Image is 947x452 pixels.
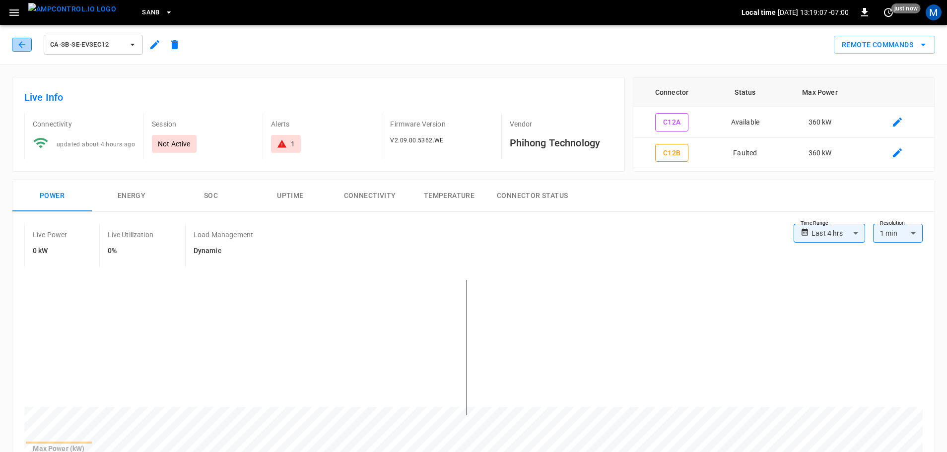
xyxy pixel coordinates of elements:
[44,35,143,55] button: ca-sb-se-evseC12
[880,219,905,227] label: Resolution
[142,7,160,18] span: SanB
[12,180,92,212] button: Power
[390,119,493,129] p: Firmware Version
[742,7,776,17] p: Local time
[92,180,171,212] button: Energy
[152,119,255,129] p: Session
[834,36,935,54] div: remote commands options
[655,144,689,162] button: C12B
[812,224,865,243] div: Last 4 hrs
[710,138,780,169] td: Faulted
[57,141,135,148] span: updated about 4 hours ago
[510,119,612,129] p: Vendor
[778,7,849,17] p: [DATE] 13:19:07 -07:00
[780,107,860,138] td: 360 kW
[390,137,443,144] span: V2.09.00.5362.WE
[880,4,896,20] button: set refresh interval
[194,230,253,240] p: Load Management
[108,246,153,257] h6: 0%
[138,3,177,22] button: SanB
[28,3,116,15] img: ampcontrol.io logo
[171,180,251,212] button: SOC
[873,224,923,243] div: 1 min
[24,89,612,105] h6: Live Info
[291,139,295,149] div: 1
[271,119,374,129] p: Alerts
[108,230,153,240] p: Live Utilization
[633,77,935,168] table: connector table
[33,246,68,257] h6: 0 kW
[330,180,409,212] button: Connectivity
[710,77,780,107] th: Status
[801,219,828,227] label: Time Range
[33,119,135,129] p: Connectivity
[251,180,330,212] button: Uptime
[780,77,860,107] th: Max Power
[409,180,489,212] button: Temperature
[489,180,576,212] button: Connector Status
[655,113,689,131] button: C12A
[510,135,612,151] h6: Phihong Technology
[33,230,68,240] p: Live Power
[50,39,124,51] span: ca-sb-se-evseC12
[891,3,921,13] span: just now
[926,4,942,20] div: profile-icon
[834,36,935,54] button: Remote Commands
[633,77,711,107] th: Connector
[710,107,780,138] td: Available
[158,139,191,149] p: Not Active
[780,138,860,169] td: 360 kW
[194,246,253,257] h6: Dynamic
